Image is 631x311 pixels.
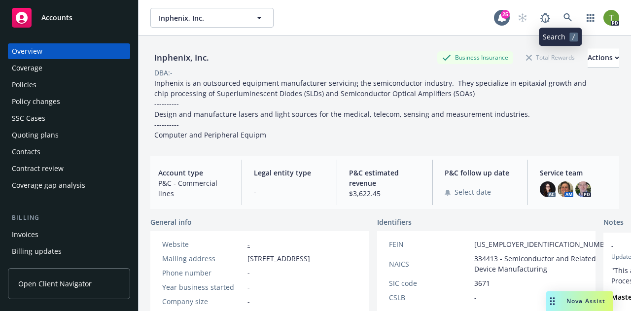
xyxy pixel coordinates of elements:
[437,51,513,64] div: Business Insurance
[445,168,516,178] span: P&C follow up date
[159,13,244,23] span: Inphenix, Inc.
[8,60,130,76] a: Coverage
[12,110,45,126] div: SSC Cases
[247,296,250,307] span: -
[150,8,274,28] button: Inphenix, Inc.
[389,292,470,303] div: CSLB
[389,278,470,288] div: SIC code
[162,239,244,249] div: Website
[535,8,555,28] a: Report a Bug
[12,77,36,93] div: Policies
[254,168,325,178] span: Legal entity type
[162,253,244,264] div: Mailing address
[8,213,130,223] div: Billing
[162,282,244,292] div: Year business started
[455,187,491,197] span: Select date
[588,48,619,68] button: Actions
[12,127,59,143] div: Quoting plans
[8,243,130,259] a: Billing updates
[8,94,130,109] a: Policy changes
[389,259,470,269] div: NAICS
[12,177,85,193] div: Coverage gap analysis
[566,297,605,305] span: Nova Assist
[254,187,325,197] span: -
[349,168,421,188] span: P&C estimated revenue
[8,227,130,242] a: Invoices
[12,60,42,76] div: Coverage
[474,253,615,274] span: 334413 - Semiconductor and Related Device Manufacturing
[389,239,470,249] div: FEIN
[247,240,250,249] a: -
[8,110,130,126] a: SSC Cases
[154,68,173,78] div: DBA: -
[162,296,244,307] div: Company size
[12,43,42,59] div: Overview
[247,253,310,264] span: [STREET_ADDRESS]
[558,181,573,197] img: photo
[474,239,615,249] span: [US_EMPLOYER_IDENTIFICATION_NUMBER]
[8,161,130,176] a: Contract review
[8,4,130,32] a: Accounts
[513,8,532,28] a: Start snowing
[603,10,619,26] img: photo
[558,8,578,28] a: Search
[150,217,192,227] span: General info
[247,268,250,278] span: -
[12,161,64,176] div: Contract review
[377,217,412,227] span: Identifiers
[8,127,130,143] a: Quoting plans
[540,181,556,197] img: photo
[12,144,40,160] div: Contacts
[588,48,619,67] div: Actions
[12,243,62,259] div: Billing updates
[12,227,38,242] div: Invoices
[8,144,130,160] a: Contacts
[158,178,230,199] span: P&C - Commercial lines
[8,77,130,93] a: Policies
[8,43,130,59] a: Overview
[349,188,421,199] span: $3,622.45
[603,217,624,229] span: Notes
[158,168,230,178] span: Account type
[162,268,244,278] div: Phone number
[546,291,613,311] button: Nova Assist
[154,78,589,139] span: Inphenix is an outsourced equipment manufacturer servicing the semiconductor industry. They speci...
[501,10,510,19] div: 25
[581,8,600,28] a: Switch app
[474,292,477,303] span: -
[12,94,60,109] div: Policy changes
[575,181,591,197] img: photo
[474,278,490,288] span: 3671
[546,291,559,311] div: Drag to move
[540,168,611,178] span: Service team
[150,51,213,64] div: Inphenix, Inc.
[247,282,250,292] span: -
[18,278,92,289] span: Open Client Navigator
[521,51,580,64] div: Total Rewards
[41,14,72,22] span: Accounts
[8,177,130,193] a: Coverage gap analysis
